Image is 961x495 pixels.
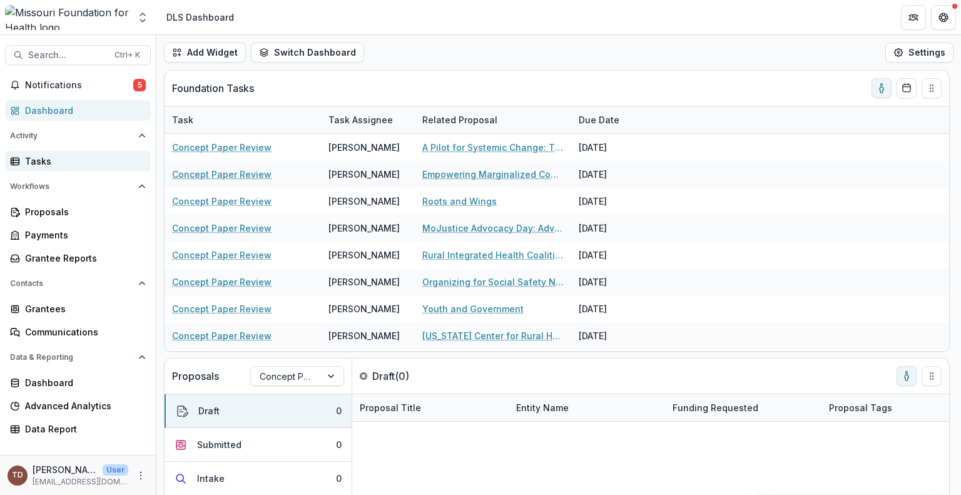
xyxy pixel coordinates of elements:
[25,422,141,436] div: Data Report
[571,268,665,295] div: [DATE]
[571,215,665,242] div: [DATE]
[422,195,497,208] a: Roots and Wings
[897,78,917,98] button: Calendar
[415,106,571,133] div: Related Proposal
[571,188,665,215] div: [DATE]
[5,395,151,416] a: Advanced Analytics
[5,299,151,319] a: Grantees
[172,195,272,208] a: Concept Paper Review
[352,394,509,421] div: Proposal Title
[5,75,151,95] button: Notifications5
[422,168,564,181] a: Empowering Marginalized Community Members & Creating Community Solutions
[112,48,143,62] div: Ctrl + K
[922,366,942,386] button: Drag
[197,438,242,451] div: Submitted
[321,106,415,133] div: Task Assignee
[422,248,564,262] a: Rural Integrated Health Coalition: Advancing Health Equity in [GEOGRAPHIC_DATA][US_STATE]
[571,134,665,161] div: [DATE]
[5,5,129,30] img: Missouri Foundation for Health logo
[25,228,141,242] div: Payments
[5,45,151,65] button: Search...
[571,322,665,349] div: [DATE]
[12,471,23,479] div: Ty Dowdy
[422,329,564,342] a: [US_STATE] Center for Rural Health
[571,295,665,322] div: [DATE]
[172,141,272,154] a: Concept Paper Review
[103,464,128,476] p: User
[165,106,321,133] div: Task
[25,80,133,91] span: Notifications
[5,151,151,171] a: Tasks
[415,113,505,126] div: Related Proposal
[172,369,219,384] p: Proposals
[166,11,234,24] div: DLS Dashboard
[571,242,665,268] div: [DATE]
[328,168,400,181] div: [PERSON_NAME]
[165,428,352,462] button: Submitted0
[571,113,627,126] div: Due Date
[872,78,892,98] button: toggle-assigned-to-me
[885,43,953,63] button: Settings
[901,5,926,30] button: Partners
[25,252,141,265] div: Grantee Reports
[165,113,201,126] div: Task
[5,248,151,268] a: Grantee Reports
[5,100,151,121] a: Dashboard
[328,141,400,154] div: [PERSON_NAME]
[10,353,133,362] span: Data & Reporting
[321,113,400,126] div: Task Assignee
[5,273,151,293] button: Open Contacts
[161,8,239,26] nav: breadcrumb
[197,472,225,485] div: Intake
[328,329,400,342] div: [PERSON_NAME]
[25,205,141,218] div: Proposals
[172,168,272,181] a: Concept Paper Review
[28,50,107,61] span: Search...
[33,463,98,476] p: [PERSON_NAME]
[422,275,564,288] a: Organizing for Social Safety Nets in Rural [US_STATE]
[5,347,151,367] button: Open Data & Reporting
[336,472,342,485] div: 0
[25,325,141,339] div: Communications
[25,302,141,315] div: Grantees
[509,401,576,414] div: Entity Name
[10,131,133,140] span: Activity
[172,222,272,235] a: Concept Paper Review
[509,394,665,421] div: Entity Name
[571,349,665,376] div: [DATE]
[422,302,524,315] a: Youth and Government
[172,275,272,288] a: Concept Paper Review
[164,43,246,63] button: Add Widget
[821,401,900,414] div: Proposal Tags
[897,366,917,386] button: toggle-assigned-to-me
[25,155,141,168] div: Tasks
[5,322,151,342] a: Communications
[5,126,151,146] button: Open Activity
[33,476,128,487] p: [EMAIL_ADDRESS][DOMAIN_NAME]
[328,222,400,235] div: [PERSON_NAME]
[5,419,151,439] a: Data Report
[352,401,429,414] div: Proposal Title
[336,404,342,417] div: 0
[25,376,141,389] div: Dashboard
[25,104,141,117] div: Dashboard
[571,106,665,133] div: Due Date
[922,78,942,98] button: Drag
[172,248,272,262] a: Concept Paper Review
[328,275,400,288] div: [PERSON_NAME]
[422,141,564,154] a: A Pilot for Systemic Change: The Southeast [US_STATE] Poverty Task Force
[134,5,151,30] button: Open entity switcher
[328,248,400,262] div: [PERSON_NAME]
[5,202,151,222] a: Proposals
[172,81,254,96] p: Foundation Tasks
[5,225,151,245] a: Payments
[251,43,364,63] button: Switch Dashboard
[372,369,466,384] p: Draft ( 0 )
[571,161,665,188] div: [DATE]
[328,195,400,208] div: [PERSON_NAME]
